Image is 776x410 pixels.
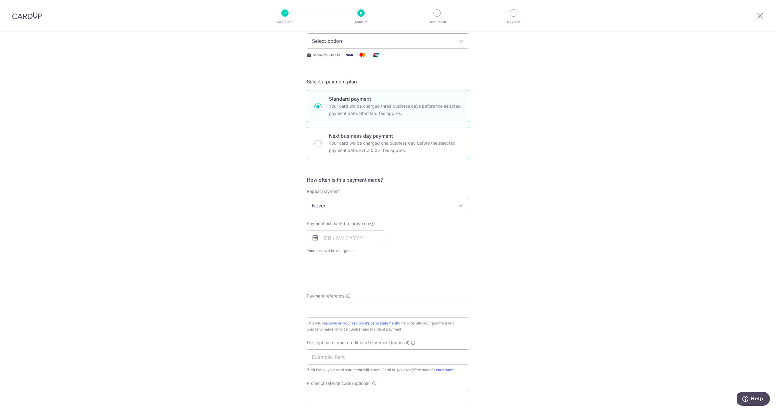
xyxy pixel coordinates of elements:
span: Secure 256-bit SSL [313,52,341,57]
p: Review [491,19,536,25]
p: Your card will be charged three business days before the selected payment date. Standard fee appl... [329,102,462,117]
span: Description for your credit card statement [307,340,390,346]
p: Document [415,19,460,25]
input: Example: Rent [307,349,469,365]
a: Learn more [434,368,454,372]
p: Your card will be charged one business day before the selected payment date. Extra 0.0% fee applies. [329,139,462,154]
h5: How often is this payment made? [307,176,469,183]
span: (optional) [391,340,410,346]
div: If left blank, your card statement will show "CardUp- ". [307,367,469,373]
p: Next business day payment [329,132,462,139]
span: (optional) [352,380,371,386]
img: Union Pay [370,51,382,59]
h5: Select a payment plan [307,78,469,85]
span: Payment estimated to arrive on [307,220,369,227]
input: DD / MM / YYYY [307,230,384,245]
span: Payment reference [307,293,345,299]
span: Never [307,198,469,213]
span: Select option [312,37,453,45]
span: Promo or referral code [307,380,351,386]
iframe: Opens a widget where you can find more information [737,392,770,407]
p: Standard payment [329,95,462,102]
a: shown on your recipient’s bank statement [326,321,397,325]
p: Amount [339,19,383,25]
img: Mastercard [356,51,369,59]
img: CardUp [12,12,42,19]
i: your recipient name [397,368,431,372]
span: Your card will be charged on [307,248,384,254]
p: Recipient [263,19,307,25]
div: This will be to help identify your payment (e.g. company name, invoice number and month of payment). [307,320,469,332]
button: Select option [307,33,469,49]
img: Visa [343,51,355,59]
label: Repeat payment [307,188,340,194]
